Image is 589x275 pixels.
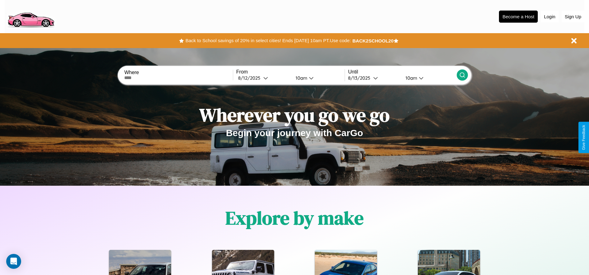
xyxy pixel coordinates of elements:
[291,75,345,81] button: 10am
[541,11,559,22] button: Login
[348,69,456,75] label: Until
[236,75,291,81] button: 8/12/2025
[402,75,419,81] div: 10am
[348,75,373,81] div: 8 / 13 / 2025
[499,11,538,23] button: Become a Host
[352,38,394,43] b: BACK2SCHOOL20
[292,75,309,81] div: 10am
[238,75,263,81] div: 8 / 12 / 2025
[582,125,586,150] div: Give Feedback
[225,205,364,231] h1: Explore by make
[184,36,352,45] button: Back to School savings of 20% in select cities! Ends [DATE] 10am PT.Use code:
[6,254,21,269] div: Open Intercom Messenger
[401,75,457,81] button: 10am
[236,69,345,75] label: From
[124,70,233,75] label: Where
[562,11,584,22] button: Sign Up
[5,3,57,29] img: logo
